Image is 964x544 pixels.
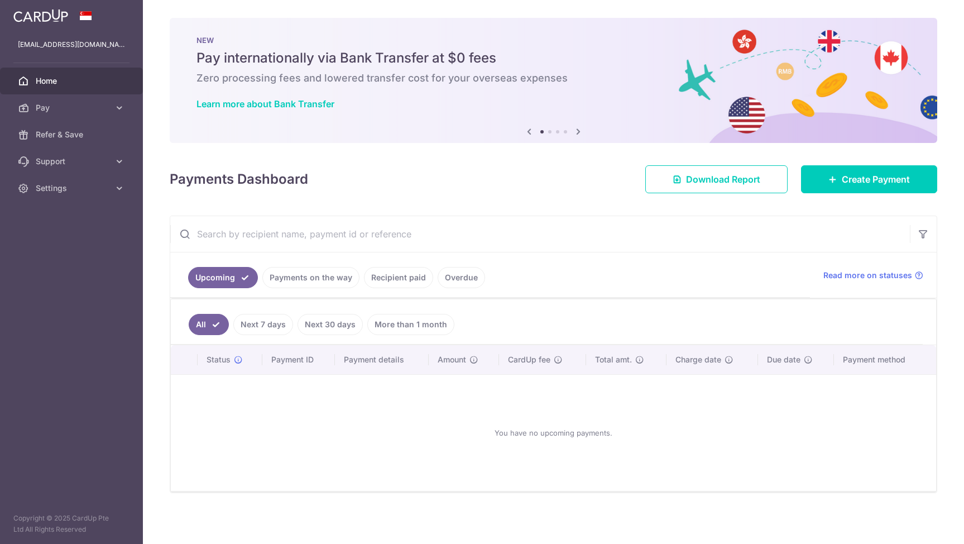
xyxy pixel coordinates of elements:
[36,129,109,140] span: Refer & Save
[36,183,109,194] span: Settings
[196,71,910,85] h6: Zero processing fees and lowered transfer cost for your overseas expenses
[233,314,293,335] a: Next 7 days
[842,173,910,186] span: Create Payment
[686,173,760,186] span: Download Report
[262,345,335,374] th: Payment ID
[298,314,363,335] a: Next 30 days
[189,314,229,335] a: All
[834,345,936,374] th: Payment method
[675,354,721,365] span: Charge date
[508,354,550,365] span: CardUp fee
[13,9,68,22] img: CardUp
[335,345,429,374] th: Payment details
[438,267,485,288] a: Overdue
[36,102,109,113] span: Pay
[595,354,632,365] span: Total amt.
[367,314,454,335] a: More than 1 month
[170,169,308,189] h4: Payments Dashboard
[823,270,912,281] span: Read more on statuses
[196,49,910,67] h5: Pay internationally via Bank Transfer at $0 fees
[188,267,258,288] a: Upcoming
[196,98,334,109] a: Learn more about Bank Transfer
[196,36,910,45] p: NEW
[767,354,800,365] span: Due date
[438,354,466,365] span: Amount
[801,165,937,193] a: Create Payment
[36,156,109,167] span: Support
[18,39,125,50] p: [EMAIL_ADDRESS][DOMAIN_NAME]
[207,354,231,365] span: Status
[170,18,937,143] img: Bank transfer banner
[170,216,910,252] input: Search by recipient name, payment id or reference
[364,267,433,288] a: Recipient paid
[262,267,359,288] a: Payments on the way
[36,75,109,87] span: Home
[184,384,923,482] div: You have no upcoming payments.
[645,165,788,193] a: Download Report
[823,270,923,281] a: Read more on statuses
